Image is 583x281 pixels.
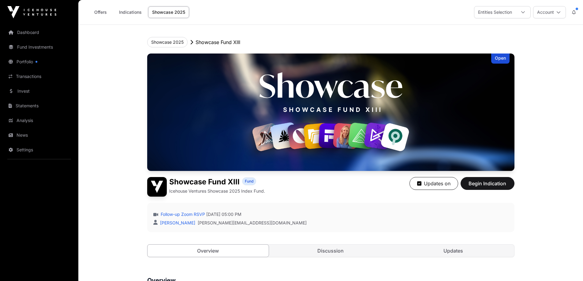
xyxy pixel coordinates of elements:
h1: Showcase Fund XIII [169,177,240,187]
span: Fund [245,179,253,184]
a: Updates [393,245,514,257]
a: Portfolio [5,55,73,68]
span: Begin Indication [468,180,507,187]
nav: Tabs [148,245,514,257]
a: Follow-up Zoom RSVP [159,211,205,217]
button: Begin Indication [461,177,514,190]
div: Open [491,54,510,64]
button: Updates on [409,177,458,190]
a: Dashboard [5,26,73,39]
a: Discussion [270,245,391,257]
a: Invest [5,84,73,98]
img: Showcase Fund XIII [147,54,514,171]
a: Fund Investments [5,40,73,54]
a: Offers [88,6,113,18]
div: Entities Selection [474,6,516,18]
a: Indications [115,6,146,18]
button: Account [533,6,566,18]
img: Showcase Fund XIII [147,177,167,197]
p: Icehouse Ventures Showcase 2025 Index Fund. [169,188,265,194]
span: [DATE] 05:00 PM [206,211,241,217]
a: Overview [147,244,269,257]
a: Transactions [5,70,73,83]
img: Icehouse Ventures Logo [7,6,56,18]
a: Statements [5,99,73,113]
a: [PERSON_NAME][EMAIL_ADDRESS][DOMAIN_NAME] [198,220,307,226]
button: Showcase 2025 [147,37,188,47]
a: Begin Indication [461,183,514,189]
a: Analysis [5,114,73,127]
a: Settings [5,143,73,157]
a: News [5,128,73,142]
p: Showcase Fund XIII [196,39,240,46]
a: [PERSON_NAME] [159,220,195,225]
a: Showcase 2025 [148,6,189,18]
